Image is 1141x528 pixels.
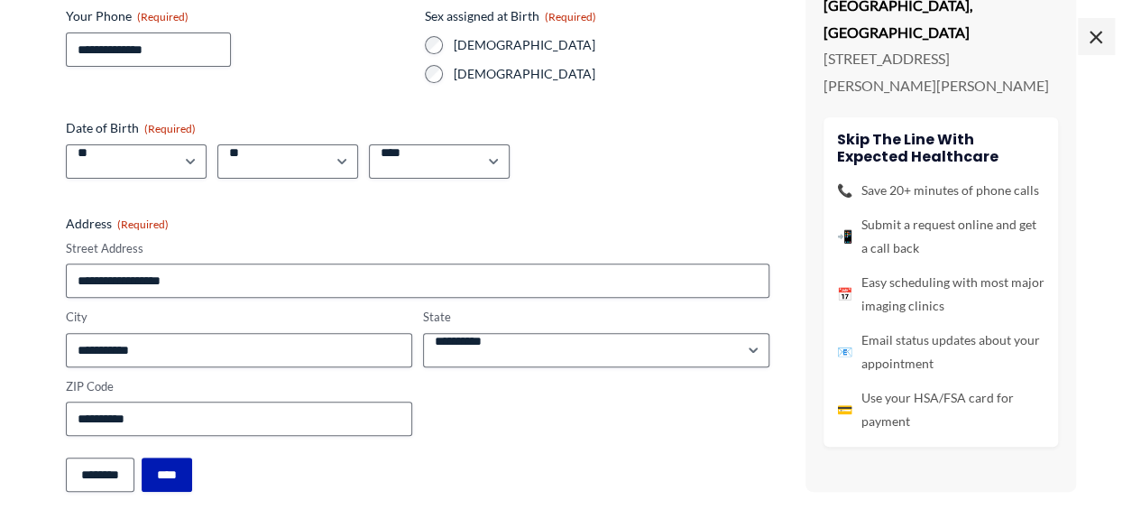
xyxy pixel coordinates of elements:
[425,7,596,25] legend: Sex assigned at Birth
[837,329,1044,375] li: Email status updates about your appointment
[545,10,596,23] span: (Required)
[824,46,1058,99] p: [STREET_ADDRESS][PERSON_NAME][PERSON_NAME]
[117,218,169,231] span: (Required)
[454,36,769,54] label: [DEMOGRAPHIC_DATA]
[66,378,412,395] label: ZIP Code
[137,10,189,23] span: (Required)
[837,131,1044,165] h4: Skip the line with Expected Healthcare
[837,283,852,306] span: 📅
[66,240,769,257] label: Street Address
[1078,18,1114,54] span: ×
[837,271,1044,318] li: Easy scheduling with most major imaging clinics
[66,7,410,25] label: Your Phone
[423,309,769,326] label: State
[66,119,196,137] legend: Date of Birth
[144,122,196,135] span: (Required)
[837,398,852,421] span: 💳
[837,179,1044,202] li: Save 20+ minutes of phone calls
[837,213,1044,260] li: Submit a request online and get a call back
[66,309,412,326] label: City
[837,340,852,364] span: 📧
[837,179,852,202] span: 📞
[66,215,169,233] legend: Address
[454,65,769,83] label: [DEMOGRAPHIC_DATA]
[837,225,852,248] span: 📲
[837,386,1044,433] li: Use your HSA/FSA card for payment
